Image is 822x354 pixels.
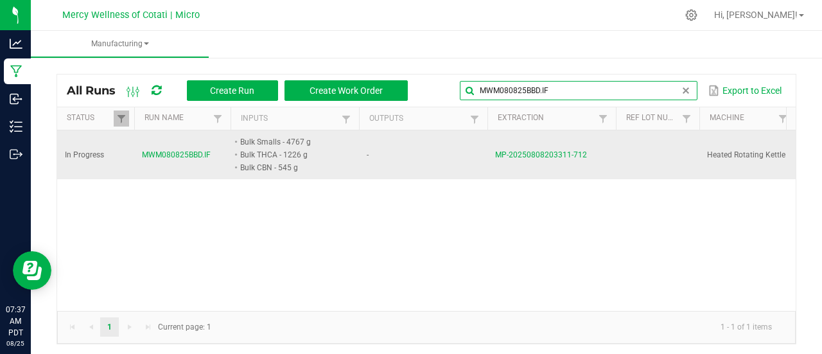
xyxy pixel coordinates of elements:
a: Page 1 [100,317,119,337]
a: Run NameSortable [144,113,209,123]
button: Export to Excel [705,80,785,102]
inline-svg: Analytics [10,37,22,50]
inline-svg: Inbound [10,93,22,105]
a: Filter [775,111,791,127]
inline-svg: Outbound [10,148,22,161]
li: Bulk CBN - 545 g [238,161,340,174]
kendo-pager: Current page: 1 [57,311,796,344]
a: Filter [338,111,354,127]
a: Filter [679,111,694,127]
inline-svg: Manufacturing [10,65,22,78]
li: Bulk THCA - 1226 g [238,148,340,161]
td: - [359,130,487,180]
a: ExtractionSortable [498,113,595,123]
span: Manufacturing [31,39,209,49]
button: Create Run [187,80,278,101]
span: MWM080825BBD.IF [142,149,211,161]
a: Filter [595,111,611,127]
a: Filter [210,111,225,127]
a: StatusSortable [67,113,113,123]
a: Ref Lot NumberSortable [626,113,678,123]
button: Create Work Order [284,80,408,101]
p: 07:37 AM PDT [6,304,25,339]
li: Bulk Smalls - 4767 g [238,136,340,148]
kendo-pager-info: 1 - 1 of 1 items [219,317,782,338]
th: Outputs [359,107,487,130]
span: clear [681,85,691,96]
inline-svg: Inventory [10,120,22,133]
span: Create Run [210,85,254,96]
p: 08/25 [6,339,25,348]
span: Hi, [PERSON_NAME]! [714,10,798,20]
a: Manufacturing [31,31,209,58]
a: MachineSortable [710,113,774,123]
input: Search by Run Name, Extraction, Machine, or Lot Number [460,81,697,100]
th: Inputs [231,107,359,130]
a: Filter [467,111,482,127]
span: Heated Rotating Kettle [707,150,785,159]
a: Filter [114,111,129,127]
div: All Runs [67,80,417,102]
div: Manage settings [683,9,699,21]
span: Mercy Wellness of Cotati | Micro [62,10,200,21]
iframe: Resource center [13,251,51,290]
span: MP-20250808203311-712 [495,150,587,159]
span: In Progress [65,150,104,159]
span: Create Work Order [310,85,383,96]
